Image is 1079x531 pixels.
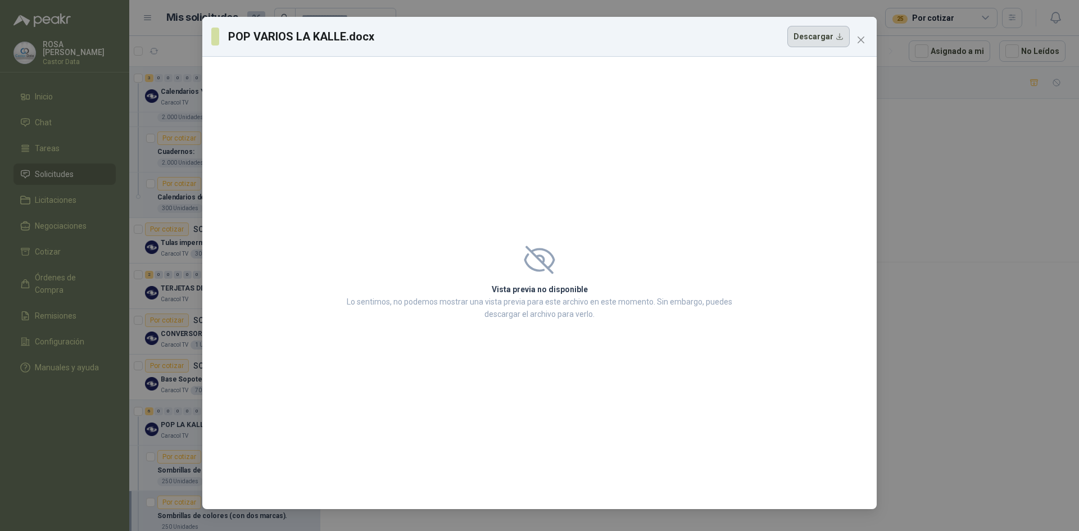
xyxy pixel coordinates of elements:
h2: Vista previa no disponible [343,283,736,296]
button: Descargar [787,26,850,47]
h3: POP VARIOS LA KALLE.docx [228,28,375,45]
span: close [856,35,865,44]
p: Lo sentimos, no podemos mostrar una vista previa para este archivo en este momento. Sin embargo, ... [343,296,736,320]
button: Close [852,31,870,49]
